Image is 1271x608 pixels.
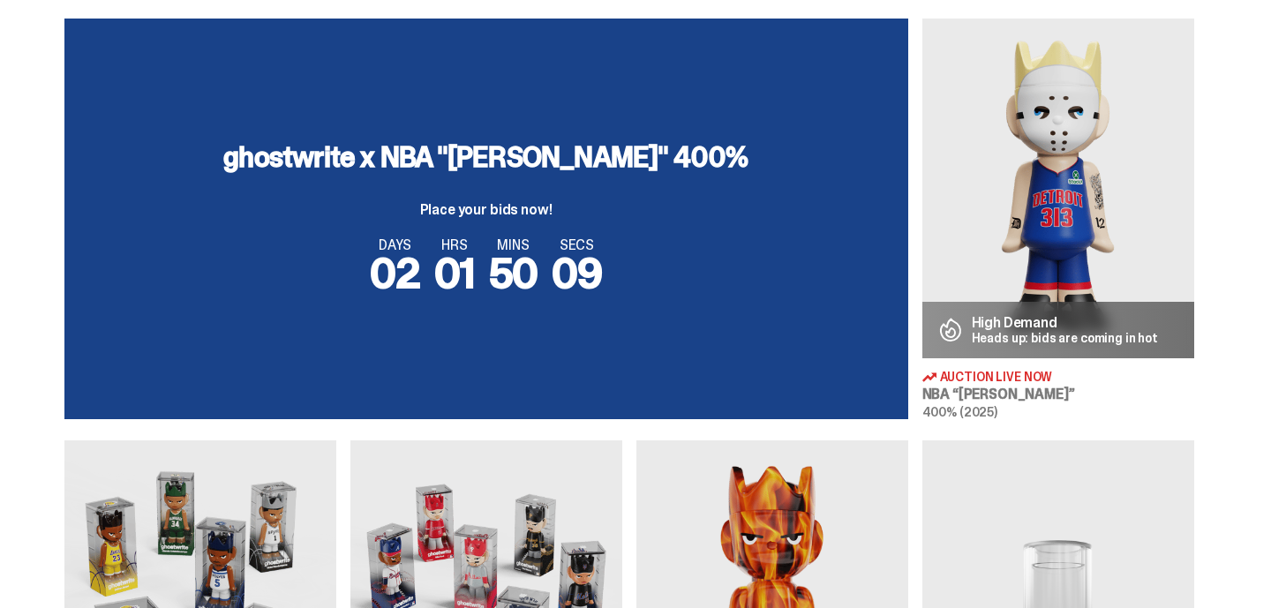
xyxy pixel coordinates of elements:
span: 02 [370,245,420,301]
span: MINS [489,238,538,252]
p: Place your bids now! [223,203,748,217]
h3: NBA “[PERSON_NAME]” [922,387,1194,402]
span: HRS [434,238,475,252]
a: Eminem High Demand Heads up: bids are coming in hot Auction Live Now [922,19,1194,419]
img: Eminem [922,19,1194,358]
p: Heads up: bids are coming in hot [972,332,1159,344]
span: DAYS [370,238,420,252]
span: 50 [489,245,538,301]
h3: ghostwrite x NBA "[PERSON_NAME]" 400% [223,143,748,171]
span: 09 [552,245,602,301]
span: SECS [552,238,602,252]
span: 400% (2025) [922,404,997,420]
p: High Demand [972,316,1159,330]
span: 01 [434,245,475,301]
span: Auction Live Now [940,371,1053,383]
